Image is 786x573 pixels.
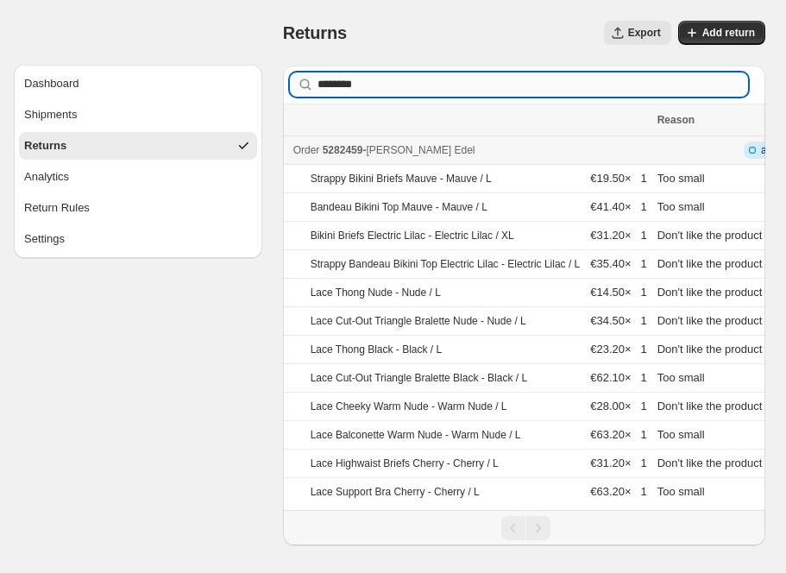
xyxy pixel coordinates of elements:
[652,222,768,250] td: Don't like the product
[652,250,768,279] td: Don't like the product
[590,428,646,441] span: €63.20 × 1
[590,400,646,412] span: €28.00 × 1
[24,75,79,92] div: Dashboard
[24,137,66,154] div: Returns
[590,229,646,242] span: €31.20 × 1
[311,428,521,442] p: Lace Balconette Warm Nude - Warm Nude / L
[311,314,526,328] p: Lace Cut-Out Triangle Bralette Nude - Nude / L
[311,485,480,499] p: Lace Support Bra Cherry - Cherry / L
[323,144,363,156] span: 5282459
[590,172,646,185] span: €19.50 × 1
[311,257,581,271] p: Strappy Bandeau Bikini Top Electric Lilac - Electric Lilac / L
[311,200,487,214] p: Bandeau Bikini Top Mauve - Mauve / L
[590,485,646,498] span: €63.20 × 1
[590,286,646,299] span: €14.50 × 1
[311,343,443,356] p: Lace Thong Black - Black / L
[293,144,320,156] span: Order
[652,165,768,193] td: Too small
[19,101,257,129] button: Shipments
[311,286,441,299] p: Lace Thong Nude - Nude / L
[678,21,765,45] button: Add return
[24,199,90,217] div: Return Rules
[652,336,768,364] td: Don't like the product
[702,26,755,40] span: Add return
[652,307,768,336] td: Don't like the product
[293,142,647,159] div: -
[652,478,768,507] td: Too small
[24,230,65,248] div: Settings
[19,194,257,222] button: Return Rules
[24,168,69,186] div: Analytics
[590,314,646,327] span: €34.50 × 1
[24,106,77,123] div: Shipments
[283,510,765,545] nav: Pagination
[652,450,768,478] td: Don't like the product
[652,279,768,307] td: Don't like the product
[590,457,646,469] span: €31.20 × 1
[311,229,514,242] p: Bikini Briefs Electric Lilac - Electric Lilac / XL
[19,163,257,191] button: Analytics
[19,225,257,253] button: Settings
[590,200,646,213] span: €41.40 × 1
[590,371,646,384] span: €62.10 × 1
[311,371,527,385] p: Lace Cut-Out Triangle Bralette Black - Black / L
[311,172,492,186] p: Strappy Bikini Briefs Mauve - Mauve / L
[283,23,347,42] span: Returns
[652,364,768,393] td: Too small
[652,421,768,450] td: Too small
[657,114,695,126] span: Reason
[604,21,671,45] button: Export
[652,193,768,222] td: Too small
[311,457,499,470] p: Lace Highwaist Briefs Cherry - Cherry / L
[366,144,475,156] span: [PERSON_NAME] Edel
[652,393,768,421] td: Don't like the product
[590,257,646,270] span: €35.40 × 1
[311,400,507,413] p: Lace Cheeky Warm Nude - Warm Nude / L
[628,26,661,40] span: Export
[19,70,257,98] button: Dashboard
[590,343,646,356] span: €23.20 × 1
[19,132,257,160] button: Returns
